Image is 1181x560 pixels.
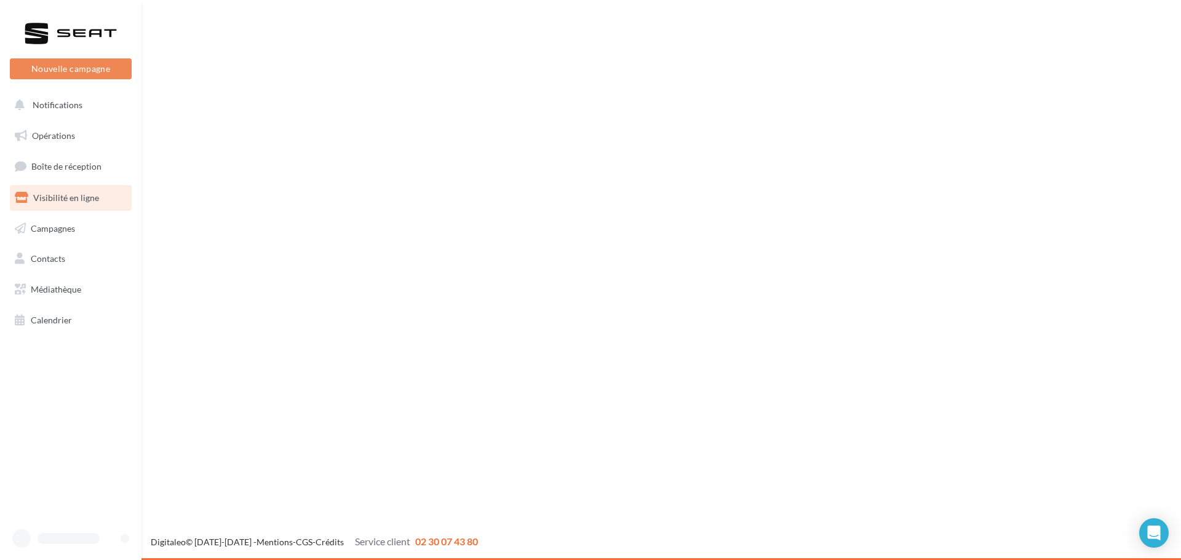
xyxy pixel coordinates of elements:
a: Digitaleo [151,537,186,547]
a: Crédits [316,537,344,547]
span: Notifications [33,100,82,110]
span: Calendrier [31,315,72,325]
button: Nouvelle campagne [10,58,132,79]
div: Open Intercom Messenger [1139,518,1169,548]
button: Notifications [7,92,129,118]
span: Service client [355,535,410,547]
a: Médiathèque [7,277,134,302]
a: Calendrier [7,307,134,333]
a: Visibilité en ligne [7,185,134,211]
a: Campagnes [7,216,134,242]
a: Opérations [7,123,134,149]
span: Campagnes [31,223,75,233]
a: Boîte de réception [7,153,134,179]
span: Boîte de réception [31,161,101,172]
span: Contacts [31,253,65,264]
span: © [DATE]-[DATE] - - - [151,537,478,547]
span: 02 30 07 43 80 [415,535,478,547]
span: Médiathèque [31,284,81,294]
a: Mentions [256,537,293,547]
a: Contacts [7,246,134,272]
span: Opérations [32,130,75,141]
a: CGS [296,537,312,547]
span: Visibilité en ligne [33,192,99,203]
